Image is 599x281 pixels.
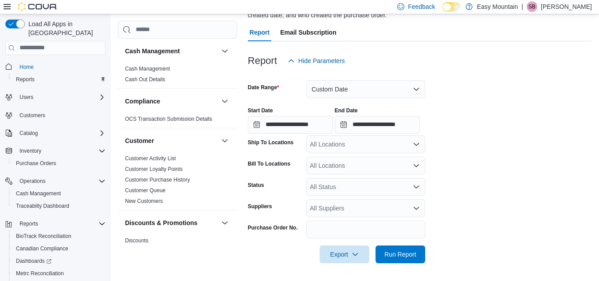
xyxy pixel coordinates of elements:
button: Catalog [16,128,41,139]
label: Start Date [248,107,273,114]
a: Reports [12,74,38,85]
label: Suppliers [248,203,272,210]
button: Users [16,92,37,103]
span: Purchase Orders [16,160,56,167]
a: Purchase Orders [12,158,60,169]
a: Customers [16,110,49,121]
span: Cash Management [12,188,106,199]
button: Open list of options [413,205,420,212]
h3: Customer [125,136,154,145]
button: Cash Management [219,46,230,56]
span: BioTrack Reconciliation [12,231,106,241]
span: Cash Management [125,65,170,72]
span: Operations [20,178,46,185]
span: Reports [16,218,106,229]
button: Canadian Compliance [9,242,109,255]
span: Users [16,92,106,103]
button: Metrc Reconciliation [9,267,109,280]
span: New Customers [125,198,163,205]
button: Export [320,245,369,263]
label: Status [248,182,264,189]
button: Inventory [2,145,109,157]
button: Compliance [219,96,230,107]
span: Discounts [125,237,149,244]
button: Cash Management [9,187,109,200]
a: Customer Purchase History [125,177,190,183]
span: Catalog [20,130,38,137]
a: Cash Management [12,188,64,199]
input: Press the down key to open a popover containing a calendar. [248,116,333,134]
span: BioTrack Reconciliation [16,233,71,240]
a: Dashboards [12,256,55,266]
span: Run Report [384,250,416,259]
label: Bill To Locations [248,160,290,167]
button: Customer [125,136,218,145]
span: Hide Parameters [298,56,345,65]
button: Purchase Orders [9,157,109,170]
span: Canadian Compliance [16,245,68,252]
button: Open list of options [413,141,420,148]
button: Open list of options [413,162,420,169]
label: Date Range [248,84,279,91]
input: Press the down key to open a popover containing a calendar. [335,116,420,134]
span: Canadian Compliance [12,243,106,254]
span: Inventory [20,147,41,154]
span: Promotion Details [125,248,167,255]
p: [PERSON_NAME] [541,1,592,12]
span: Customer Activity List [125,155,176,162]
a: Discounts [125,237,149,244]
a: Metrc Reconciliation [12,268,67,279]
span: Customers [20,112,45,119]
button: Operations [2,175,109,187]
h3: Cash Management [125,47,180,55]
h3: Compliance [125,97,160,106]
span: Cash Management [16,190,61,197]
div: Cash Management [118,63,237,88]
span: Traceabilty Dashboard [12,201,106,211]
span: Inventory [16,146,106,156]
span: Cash Out Details [125,76,165,83]
span: Operations [16,176,106,186]
button: Traceabilty Dashboard [9,200,109,212]
span: Email Subscription [280,24,337,41]
p: Easy Mountain [477,1,518,12]
span: Dashboards [16,257,51,265]
button: Customers [2,109,109,122]
label: Ship To Locations [248,139,294,146]
a: Cash Out Details [125,76,165,83]
button: Home [2,60,109,73]
button: Customer [219,135,230,146]
a: New Customers [125,198,163,204]
span: Customer Loyalty Points [125,166,183,173]
span: Customer Queue [125,187,165,194]
span: Metrc Reconciliation [16,270,64,277]
a: Customer Activity List [125,155,176,162]
span: Feedback [408,2,435,11]
div: Discounts & Promotions [118,235,237,271]
button: Operations [16,176,49,186]
span: Home [20,63,34,71]
span: OCS Transaction Submission Details [125,115,212,123]
h3: Discounts & Promotions [125,218,197,227]
button: Open list of options [413,183,420,190]
span: Catalog [16,128,106,139]
button: Reports [2,218,109,230]
h3: Report [248,55,277,66]
div: Compliance [118,114,237,128]
button: BioTrack Reconciliation [9,230,109,242]
button: Cash Management [125,47,218,55]
input: Dark Mode [442,2,461,12]
button: Catalog [2,127,109,139]
div: Stephen Burley [527,1,537,12]
button: Discounts & Promotions [219,218,230,228]
button: Reports [9,73,109,86]
a: Promotion Details [125,248,167,254]
span: Export [325,245,364,263]
img: Cova [18,2,58,11]
span: Metrc Reconciliation [12,268,106,279]
a: Canadian Compliance [12,243,72,254]
button: Hide Parameters [284,52,348,70]
span: Reports [16,76,35,83]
